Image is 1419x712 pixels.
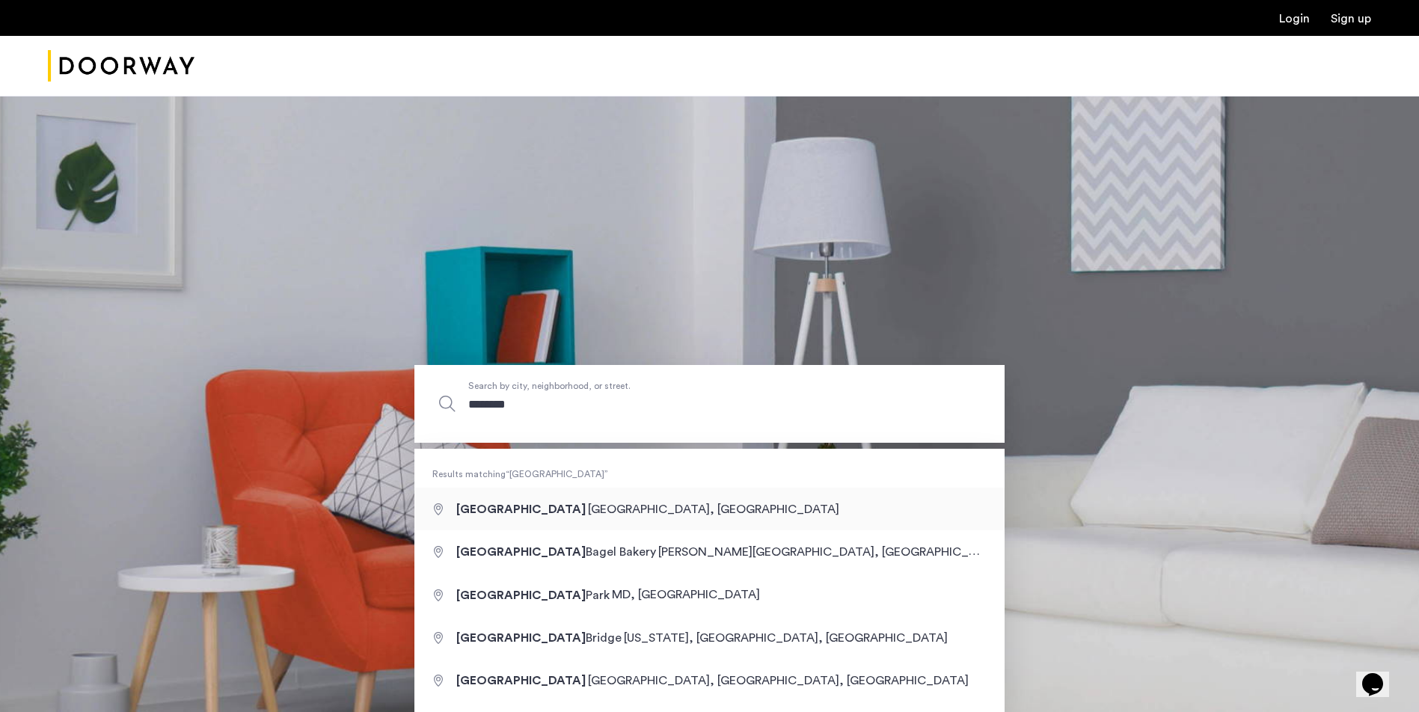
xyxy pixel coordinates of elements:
span: [GEOGRAPHIC_DATA], [GEOGRAPHIC_DATA] [588,503,839,515]
a: Login [1279,13,1310,25]
span: [PERSON_NAME][GEOGRAPHIC_DATA], [GEOGRAPHIC_DATA], [GEOGRAPHIC_DATA], [GEOGRAPHIC_DATA] [658,545,1263,558]
span: [GEOGRAPHIC_DATA] [456,675,586,687]
span: MD, [GEOGRAPHIC_DATA] [612,589,760,601]
span: [GEOGRAPHIC_DATA], [GEOGRAPHIC_DATA], [GEOGRAPHIC_DATA] [588,675,969,687]
a: Registration [1331,13,1371,25]
q: [GEOGRAPHIC_DATA] [506,470,608,479]
span: Bagel Bakery [456,546,658,558]
span: [US_STATE], [GEOGRAPHIC_DATA], [GEOGRAPHIC_DATA] [624,632,948,644]
a: Cazamio Logo [48,38,194,94]
iframe: chat widget [1356,652,1404,697]
input: Apartment Search [414,365,1005,443]
span: Bridge [456,632,624,644]
span: [GEOGRAPHIC_DATA] [456,546,586,558]
span: [GEOGRAPHIC_DATA] [456,503,586,515]
span: [GEOGRAPHIC_DATA] [456,632,586,644]
span: [GEOGRAPHIC_DATA] [456,589,586,601]
img: logo [48,38,194,94]
span: Park [456,589,612,601]
span: Search by city, neighborhood, or street. [468,378,881,393]
span: Results matching [414,467,1005,482]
